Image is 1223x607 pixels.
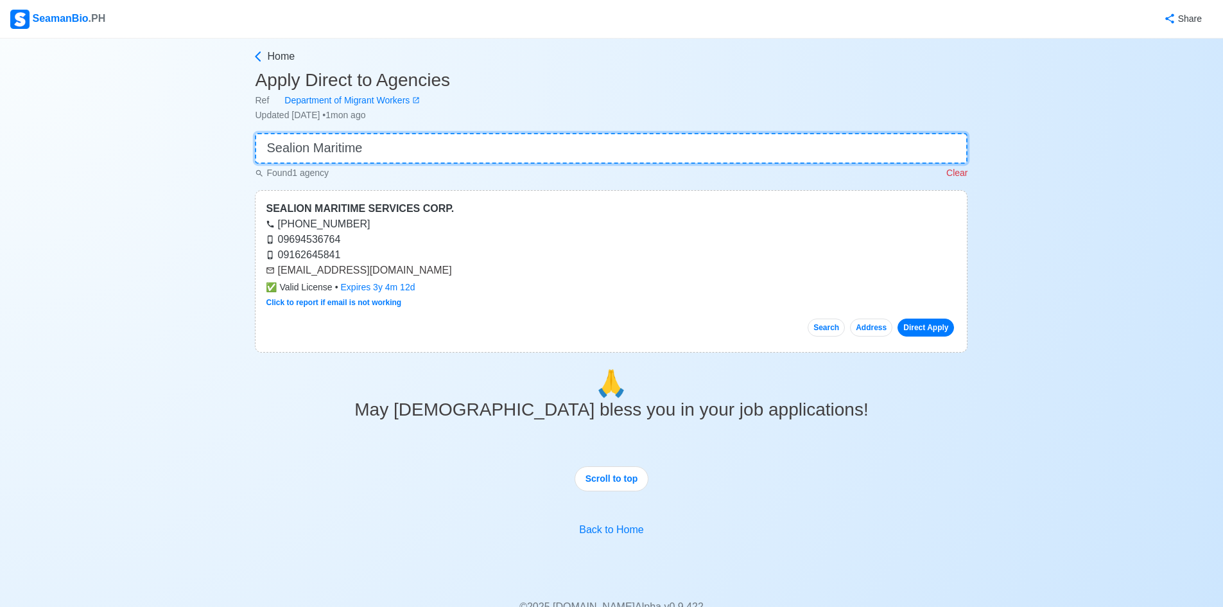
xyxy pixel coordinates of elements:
[255,110,365,120] span: Updated [DATE] • 1mon ago
[255,69,967,91] h3: Apply Direct to Agencies
[266,281,957,294] div: •
[269,94,420,107] a: Department of Migrant Workers
[252,49,967,64] a: Home
[266,281,332,294] span: Valid License
[850,319,892,337] button: Address
[579,524,643,535] a: Back to Home
[10,10,30,29] img: Logo
[898,319,954,337] a: Direct Apply
[341,281,415,294] div: Expires 3y 4m 12d
[266,298,401,307] a: Click to report if email is not working
[255,399,967,421] h3: May [DEMOGRAPHIC_DATA] bless you in your job applications!
[946,166,967,180] p: Clear
[575,466,649,491] button: Scroll to top
[266,282,277,292] span: check
[89,13,106,24] span: .PH
[266,234,340,245] a: 09694536764
[808,319,845,337] button: Search
[269,94,412,107] div: Department of Migrant Workers
[266,218,370,229] a: [PHONE_NUMBER]
[255,166,329,180] p: Found 1 agency
[255,94,967,107] div: Ref
[266,201,957,216] div: SEALION MARITIME SERVICES CORP.
[266,249,340,260] a: 09162645841
[1151,6,1213,31] button: Share
[10,10,105,29] div: SeamanBio
[595,369,627,398] span: pray
[255,133,967,164] input: 👉 Quick Search
[267,49,295,64] span: Home
[266,263,957,278] div: [EMAIL_ADDRESS][DOMAIN_NAME]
